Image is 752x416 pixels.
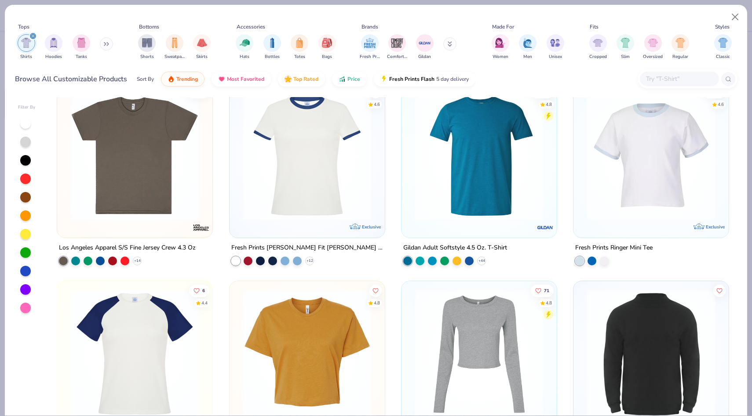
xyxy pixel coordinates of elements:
[142,38,152,48] img: Shorts Image
[161,72,204,87] button: Trending
[675,38,686,48] img: Regular Image
[231,242,383,253] div: Fresh Prints [PERSON_NAME] Fit [PERSON_NAME] Shirt
[240,38,250,48] img: Hats Image
[391,36,404,50] img: Comfort Colors Image
[621,38,630,48] img: Slim Image
[193,34,211,60] button: filter button
[389,76,434,83] span: Fresh Prints Flash
[713,284,726,297] button: Like
[59,242,196,253] div: Los Angeles Apparel S/S Fine Jersey Crew 4.3 Oz
[66,91,204,220] img: adc9af2d-e8b8-4292-b1ad-cbabbfa5031f
[18,23,29,31] div: Tops
[617,34,634,60] button: filter button
[374,72,475,87] button: Fresh Prints Flash5 day delivery
[322,54,332,60] span: Bags
[373,300,380,306] div: 4.8
[347,76,360,83] span: Price
[332,72,367,87] button: Price
[531,284,554,297] button: Like
[546,101,552,108] div: 4.8
[593,38,603,48] img: Cropped Image
[202,288,205,293] span: 6
[45,54,62,60] span: Hoodies
[49,38,58,48] img: Hoodies Image
[714,34,732,60] div: filter for Classic
[306,258,313,264] span: + 12
[547,34,564,60] button: filter button
[403,242,507,253] div: Gildan Adult Softstyle 4.5 Oz. T-Shirt
[176,76,198,83] span: Trending
[582,91,720,220] img: d6d3271d-a54d-4ee1-a2e2-6c04d29e0911
[291,34,308,60] div: filter for Totes
[293,76,318,83] span: Top Rated
[170,38,179,48] img: Sweatpants Image
[672,34,689,60] button: filter button
[703,86,726,98] button: Like
[714,34,732,60] button: filter button
[164,34,185,60] button: filter button
[416,34,434,60] div: filter for Gildan
[544,288,549,293] span: 71
[285,76,292,83] img: TopRated.gif
[20,54,32,60] span: Shirts
[617,34,634,60] div: filter for Slim
[164,34,185,60] div: filter for Sweatpants
[706,224,725,230] span: Exclusive
[492,23,514,31] div: Made For
[369,284,381,297] button: Like
[492,34,509,60] button: filter button
[549,54,562,60] span: Unisex
[648,38,658,48] img: Oversized Image
[360,54,380,60] span: Fresh Prints
[318,34,336,60] div: filter for Bags
[380,76,387,83] img: flash.gif
[589,54,607,60] span: Cropped
[201,300,208,306] div: 4.4
[645,74,713,84] input: Try "T-Shirt"
[519,34,537,60] div: filter for Men
[376,91,514,220] img: 70cc13c2-8d18-4fd3-bad9-623fef21e796
[360,34,380,60] button: filter button
[227,76,264,83] span: Most Favorited
[18,34,35,60] div: filter for Shirts
[291,34,308,60] button: filter button
[418,36,431,50] img: Gildan Image
[716,54,730,60] span: Classic
[138,34,156,60] button: filter button
[519,34,537,60] button: filter button
[76,54,87,60] span: Tanks
[263,34,281,60] div: filter for Bottles
[643,34,663,60] button: filter button
[589,34,607,60] div: filter for Cropped
[318,34,336,60] button: filter button
[387,54,407,60] span: Comfort Colors
[643,34,663,60] div: filter for Oversized
[186,86,209,98] button: Like
[727,9,744,25] button: Close
[575,242,653,253] div: Fresh Prints Ringer Mini Tee
[590,23,599,31] div: Fits
[387,34,407,60] button: filter button
[436,74,469,84] span: 5 day delivery
[237,23,265,31] div: Accessories
[267,38,277,48] img: Bottles Image
[493,54,508,60] span: Women
[548,91,686,220] img: ab0ef8e7-4325-4ec5-80a1-ba222ecd1bed
[212,72,271,87] button: Most Favorited
[718,101,724,108] div: 4.6
[295,38,304,48] img: Totes Image
[238,91,376,220] img: 10adaec1-cca8-4d85-a768-f31403859a58
[643,54,663,60] span: Oversized
[236,34,253,60] button: filter button
[193,219,210,236] img: Los Angeles Apparel logo
[45,34,62,60] div: filter for Hoodies
[369,86,381,98] button: Like
[537,219,554,236] img: Gildan logo
[546,300,552,306] div: 4.8
[523,38,533,48] img: Men Image
[21,38,31,48] img: Shirts Image
[362,224,381,230] span: Exclusive
[363,36,376,50] img: Fresh Prints Image
[492,34,509,60] div: filter for Women
[523,54,532,60] span: Men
